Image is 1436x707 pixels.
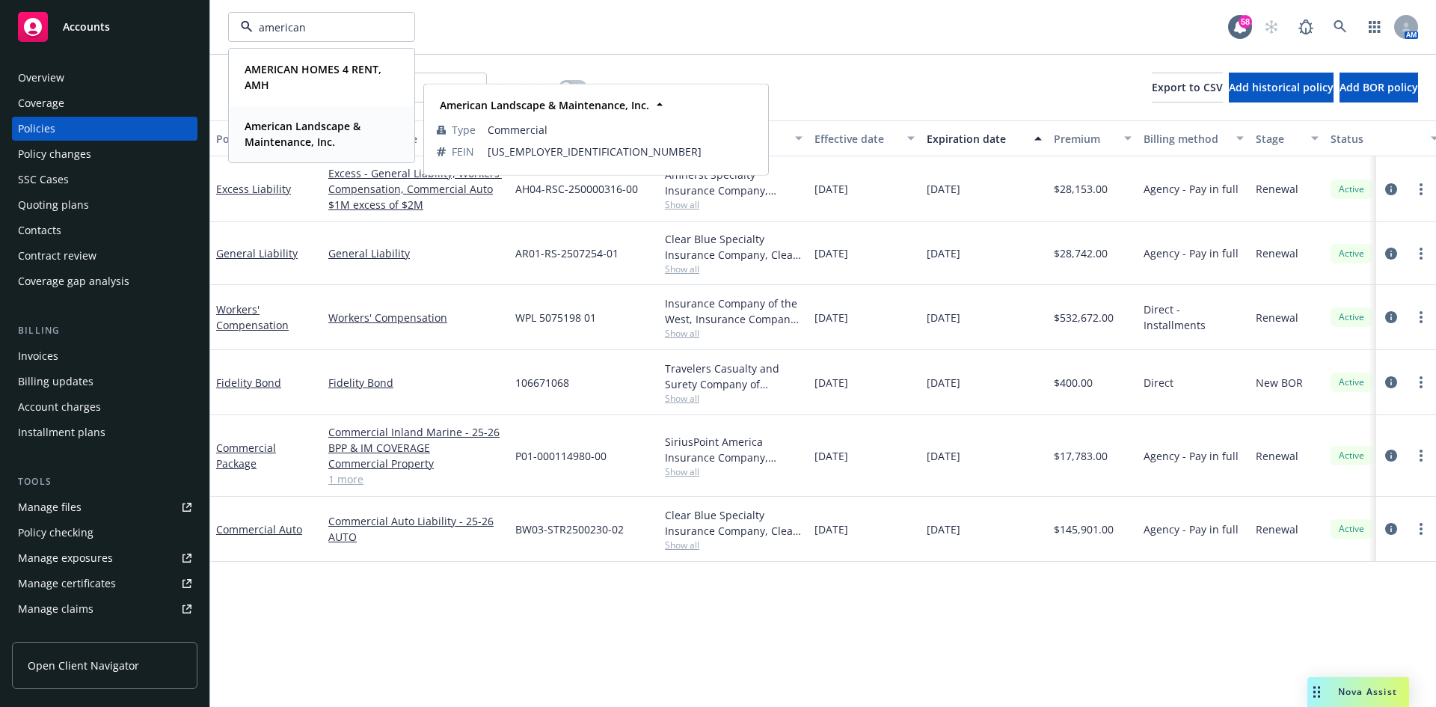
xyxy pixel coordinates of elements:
div: Amherst Specialty Insurance Company, Amherst Specialty Insurance Company, RT Specialty Insurance ... [665,167,803,198]
span: $532,672.00 [1054,310,1114,325]
button: Effective date [808,120,921,156]
span: Active [1337,183,1366,196]
div: Coverage gap analysis [18,269,129,293]
strong: AMERICAN HOMES 4 RENT, AMH [245,62,381,92]
a: General Liability [216,246,298,260]
span: [DATE] [814,521,848,537]
a: Coverage [12,91,197,115]
a: Fidelity Bond [216,376,281,390]
div: Billing [12,323,197,338]
a: Excess - General Liability, Workers' Compensation, Commercial Auto $1M excess of $2M [328,165,503,212]
a: circleInformation [1382,373,1400,391]
span: Show all [665,465,803,478]
a: more [1412,373,1430,391]
a: 1 more [328,471,503,487]
div: Effective date [814,131,898,147]
span: Agency - Pay in full [1144,245,1239,261]
a: Commercial Auto Liability - 25-26 AUTO [328,513,503,545]
span: Direct - Installments [1144,302,1244,333]
a: Workers' Compensation [328,310,503,325]
div: Contract review [18,244,96,268]
div: Billing updates [18,370,93,394]
div: Overview [18,66,64,90]
button: Add historical policy [1229,73,1334,102]
span: Renewal [1256,448,1298,464]
span: Nova Assist [1338,685,1397,698]
a: SSC Cases [12,168,197,192]
button: Policy details [210,120,322,156]
div: Status [1331,131,1422,147]
div: Insurance Company of the West, Insurance Company of the West (ICW) [665,296,803,327]
span: Agency - Pay in full [1144,521,1239,537]
div: Coverage [18,91,64,115]
a: Commercial Package [216,441,276,471]
a: Search [1325,12,1355,42]
span: P01-000114980-00 [515,448,607,464]
a: Coverage gap analysis [12,269,197,293]
span: [DATE] [927,310,960,325]
a: Policy changes [12,142,197,166]
strong: American Landscape & Maintenance, Inc. [440,98,649,112]
a: Policies [12,117,197,141]
a: more [1412,308,1430,326]
a: Workers' Compensation [216,302,289,332]
a: Manage files [12,495,197,519]
span: Show all [665,392,803,405]
span: Show inactive [496,81,553,94]
button: Add BOR policy [1340,73,1418,102]
div: Manage exposures [18,546,113,570]
button: Billing method [1138,120,1250,156]
div: Tools [12,474,197,489]
span: Show all [665,327,803,340]
span: [DATE] [814,310,848,325]
div: Clear Blue Specialty Insurance Company, Clear Blue Insurance Group, Risk Transfer Partners (CRC G... [665,507,803,539]
span: Export to CSV [1152,80,1223,94]
a: Manage exposures [12,546,197,570]
span: Agency - Pay in full [1144,181,1239,197]
a: Excess Liability [216,182,291,196]
button: Premium [1048,120,1138,156]
a: circleInformation [1382,245,1400,263]
span: [DATE] [927,521,960,537]
a: Report a Bug [1291,12,1321,42]
div: Contacts [18,218,61,242]
div: Manage claims [18,597,93,621]
a: more [1412,180,1430,198]
div: Installment plans [18,420,105,444]
span: Active [1337,449,1366,462]
div: Invoices [18,344,58,368]
a: Manage claims [12,597,197,621]
button: Stage [1250,120,1325,156]
a: Manage BORs [12,622,197,646]
a: Manage certificates [12,572,197,596]
a: Start snowing [1256,12,1286,42]
a: more [1412,245,1430,263]
input: Filter by keyword [253,19,384,35]
span: AH04-RSC-250000316-00 [515,181,638,197]
strong: American Landscape & Maintenance, Inc. [245,119,360,149]
div: Manage certificates [18,572,116,596]
div: Drag to move [1307,677,1326,707]
button: Expiration date [921,120,1048,156]
span: Active [1337,522,1366,536]
span: [DATE] [927,181,960,197]
div: Quoting plans [18,193,89,217]
div: Manage files [18,495,82,519]
a: circleInformation [1382,180,1400,198]
span: [DATE] [927,245,960,261]
span: Show all [665,263,803,275]
span: Renewal [1256,521,1298,537]
span: Accounts [63,21,110,33]
a: Contract review [12,244,197,268]
span: $28,153.00 [1054,181,1108,197]
div: Policies [18,117,55,141]
span: [US_EMPLOYER_IDENTIFICATION_NUMBER] [488,144,755,159]
span: $28,742.00 [1054,245,1108,261]
a: more [1412,520,1430,538]
a: Account charges [12,395,197,419]
span: [DATE] [814,448,848,464]
span: FEIN [452,144,474,159]
span: $400.00 [1054,375,1093,391]
span: Show all [665,539,803,551]
a: Invoices [12,344,197,368]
